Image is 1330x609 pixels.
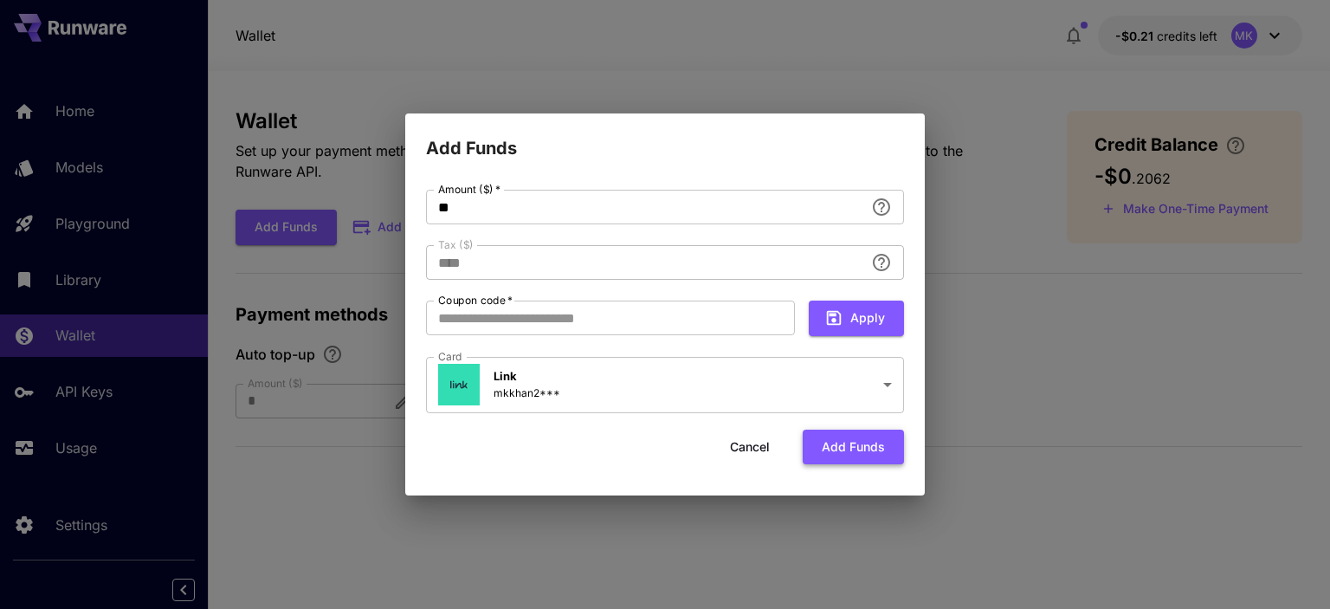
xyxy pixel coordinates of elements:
[711,430,789,465] button: Cancel
[809,301,904,336] button: Apply
[438,293,513,308] label: Coupon code
[438,237,474,252] label: Tax ($)
[405,113,925,162] h2: Add Funds
[494,368,560,385] p: Link
[438,349,462,364] label: Card
[803,430,904,465] button: Add funds
[438,182,500,197] label: Amount ($)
